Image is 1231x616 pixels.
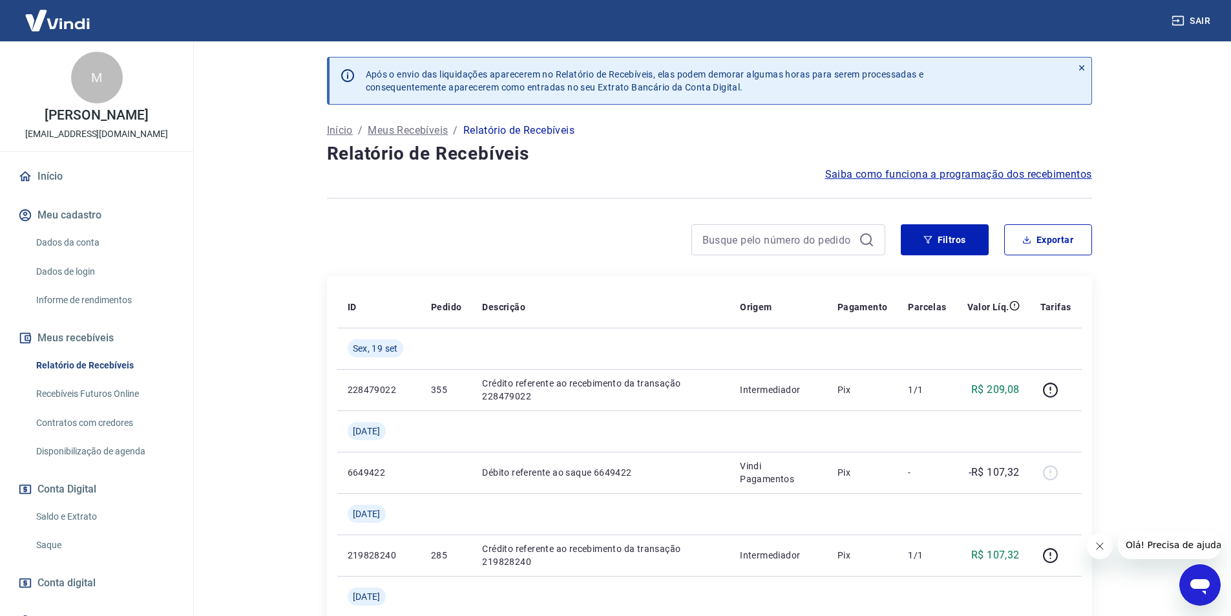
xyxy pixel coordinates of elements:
[353,507,381,520] span: [DATE]
[837,466,888,479] p: Pix
[348,466,410,479] p: 6649422
[482,466,719,479] p: Débito referente ao saque 6649422
[16,162,178,191] a: Início
[908,549,946,562] p: 1/1
[908,383,946,396] p: 1/1
[837,549,888,562] p: Pix
[25,127,168,141] p: [EMAIL_ADDRESS][DOMAIN_NAME]
[31,532,178,558] a: Saque
[31,259,178,285] a: Dados de login
[1040,301,1071,313] p: Tarifas
[16,475,178,504] button: Conta Digital
[16,201,178,229] button: Meu cadastro
[740,460,817,485] p: Vindi Pagamentos
[837,301,888,313] p: Pagamento
[353,590,381,603] span: [DATE]
[327,123,353,138] a: Início
[431,549,461,562] p: 285
[71,52,123,103] div: M
[453,123,458,138] p: /
[825,167,1092,182] a: Saiba como funciona a programação dos recebimentos
[740,549,817,562] p: Intermediador
[31,287,178,313] a: Informe de rendimentos
[31,410,178,436] a: Contratos com credores
[482,301,525,313] p: Descrição
[1087,533,1113,559] iframe: Fechar mensagem
[482,542,719,568] p: Crédito referente ao recebimento da transação 219828240
[353,425,381,438] span: [DATE]
[971,547,1020,563] p: R$ 107,32
[16,324,178,352] button: Meus recebíveis
[1179,564,1221,606] iframe: Botão para abrir a janela de mensagens
[837,383,888,396] p: Pix
[908,301,946,313] p: Parcelas
[368,123,448,138] a: Meus Recebíveis
[348,549,410,562] p: 219828240
[45,109,148,122] p: [PERSON_NAME]
[16,569,178,597] a: Conta digital
[31,352,178,379] a: Relatório de Recebíveis
[348,383,410,396] p: 228479022
[358,123,363,138] p: /
[901,224,989,255] button: Filtros
[482,377,719,403] p: Crédito referente ao recebimento da transação 228479022
[908,466,946,479] p: -
[353,342,398,355] span: Sex, 19 set
[31,504,178,530] a: Saldo e Extrato
[348,301,357,313] p: ID
[967,301,1009,313] p: Valor Líq.
[37,574,96,592] span: Conta digital
[431,383,461,396] p: 355
[327,141,1092,167] h4: Relatório de Recebíveis
[740,383,817,396] p: Intermediador
[31,438,178,465] a: Disponibilização de agenda
[971,382,1020,398] p: R$ 209,08
[463,123,574,138] p: Relatório de Recebíveis
[1118,531,1221,559] iframe: Mensagem da empresa
[366,68,924,94] p: Após o envio das liquidações aparecerem no Relatório de Recebíveis, elas podem demorar algumas ho...
[969,465,1020,480] p: -R$ 107,32
[31,381,178,407] a: Recebíveis Futuros Online
[740,301,772,313] p: Origem
[31,229,178,256] a: Dados da conta
[8,9,109,19] span: Olá! Precisa de ajuda?
[1004,224,1092,255] button: Exportar
[431,301,461,313] p: Pedido
[702,230,854,250] input: Busque pelo número do pedido
[1169,9,1215,33] button: Sair
[16,1,100,40] img: Vindi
